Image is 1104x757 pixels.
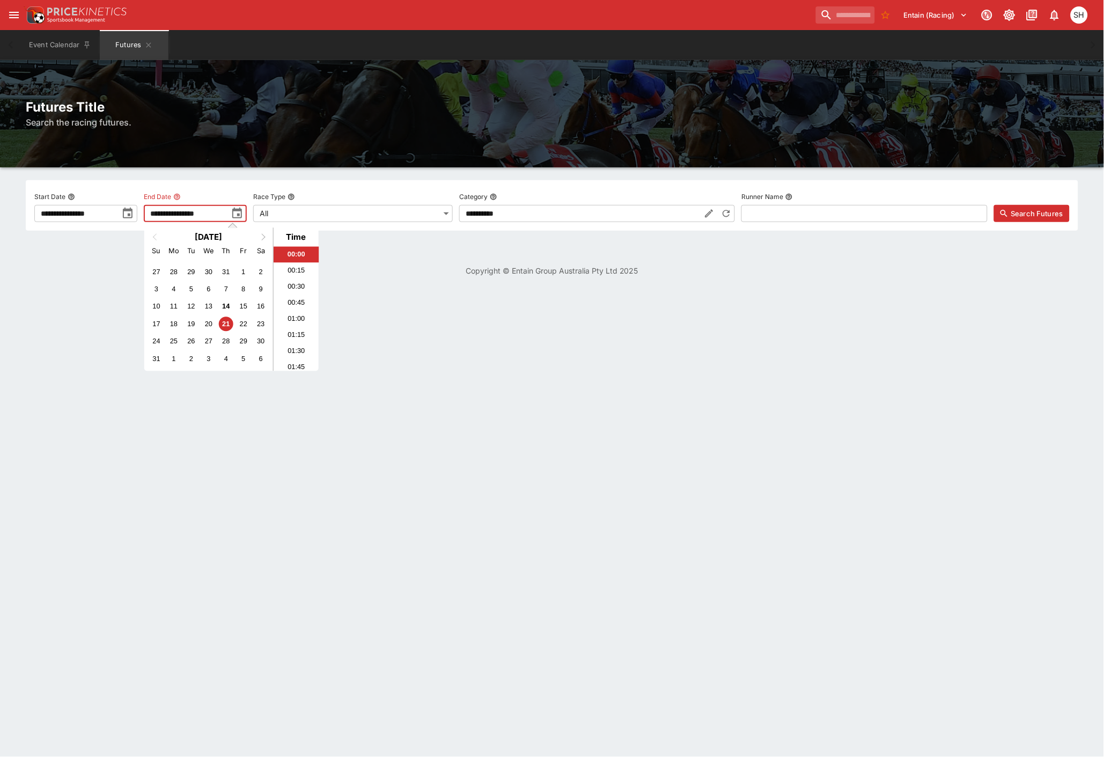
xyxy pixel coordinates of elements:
[254,317,268,331] div: Choose Saturday, August 23rd, 2025
[236,317,251,331] div: Choose Friday, August 22nd, 2025
[184,299,198,314] div: Choose Tuesday, August 12th, 2025
[149,299,164,314] div: Choose Sunday, August 10th, 2025
[219,317,233,331] div: Choose Thursday, August 21st, 2025
[149,334,164,349] div: Choose Sunday, August 24th, 2025
[219,299,233,314] div: Choose Thursday, August 14th, 2025
[201,334,216,349] div: Choose Wednesday, August 27th, 2025
[236,299,251,314] div: Choose Friday, August 15th, 2025
[166,282,181,296] div: Choose Monday, August 4th, 2025
[149,264,164,279] div: Choose Sunday, July 27th, 2025
[144,192,171,201] p: End Date
[219,282,233,296] div: Choose Thursday, August 7th, 2025
[184,282,198,296] div: Choose Tuesday, August 5th, 2025
[149,282,164,296] div: Choose Sunday, August 3rd, 2025
[254,334,268,349] div: Choose Saturday, August 30th, 2025
[47,18,105,23] img: Sportsbook Management
[1022,5,1042,25] button: Documentation
[24,4,45,26] img: PriceKinetics Logo
[1068,3,1091,27] button: Scott Hunt
[68,193,75,201] button: Start Date
[144,227,319,371] div: Choose Date and Time
[149,244,164,258] div: Sunday
[1011,208,1063,219] span: Search Futures
[288,193,295,201] button: Race Type
[166,299,181,314] div: Choose Monday, August 11th, 2025
[816,6,875,24] input: search
[34,192,65,201] p: Start Date
[201,282,216,296] div: Choose Wednesday, August 6th, 2025
[254,299,268,314] div: Choose Saturday, August 16th, 2025
[47,8,127,16] img: PriceKinetics
[701,205,718,222] button: Edit Category
[490,193,497,201] button: Category
[877,6,894,24] button: No Bookmarks
[254,351,268,366] div: Choose Saturday, September 6th, 2025
[148,263,269,368] div: Month August, 2025
[201,351,216,366] div: Choose Wednesday, September 3rd, 2025
[741,192,783,201] p: Runner Name
[219,264,233,279] div: Choose Thursday, July 31st, 2025
[274,359,319,375] li: 01:45
[276,232,316,242] div: Time
[219,351,233,366] div: Choose Thursday, September 4th, 2025
[994,205,1070,222] button: Search Futures
[149,351,164,366] div: Choose Sunday, August 31st, 2025
[145,229,163,246] button: Previous Month
[236,264,251,279] div: Choose Friday, August 1st, 2025
[253,192,285,201] p: Race Type
[977,5,997,25] button: Connected to PK
[26,99,1078,115] h2: Futures Title
[459,192,488,201] p: Category
[219,334,233,349] div: Choose Thursday, August 28th, 2025
[274,311,319,327] li: 01:00
[144,232,273,242] h2: [DATE]
[26,116,1078,129] h6: Search the racing futures.
[23,30,98,60] button: Event Calendar
[236,351,251,366] div: Choose Friday, September 5th, 2025
[201,244,216,258] div: Wednesday
[184,244,198,258] div: Tuesday
[149,317,164,331] div: Choose Sunday, August 17th, 2025
[274,278,319,295] li: 00:30
[4,5,24,25] button: open drawer
[1045,5,1064,25] button: Notifications
[256,229,273,246] button: Next Month
[166,351,181,366] div: Choose Monday, September 1st, 2025
[1071,6,1088,24] div: Scott Hunt
[236,334,251,349] div: Choose Friday, August 29th, 2025
[254,264,268,279] div: Choose Saturday, August 2nd, 2025
[274,295,319,311] li: 00:45
[254,282,268,296] div: Choose Saturday, August 9th, 2025
[166,317,181,331] div: Choose Monday, August 18th, 2025
[100,30,168,60] button: Futures
[173,193,181,201] button: End Date
[201,299,216,314] div: Choose Wednesday, August 13th, 2025
[118,204,137,223] button: toggle date time picker
[184,264,198,279] div: Choose Tuesday, July 29th, 2025
[718,205,735,222] button: Reset Category to All Racing
[785,193,793,201] button: Runner Name
[201,264,216,279] div: Choose Wednesday, July 30th, 2025
[254,244,268,258] div: Saturday
[274,343,319,359] li: 01:30
[1000,5,1019,25] button: Toggle light/dark mode
[253,205,453,222] div: All
[274,327,319,343] li: 01:15
[184,317,198,331] div: Choose Tuesday, August 19th, 2025
[166,244,181,258] div: Monday
[166,264,181,279] div: Choose Monday, July 28th, 2025
[236,244,251,258] div: Friday
[897,6,974,24] button: Select Tenant
[184,334,198,349] div: Choose Tuesday, August 26th, 2025
[236,282,251,296] div: Choose Friday, August 8th, 2025
[184,351,198,366] div: Choose Tuesday, September 2nd, 2025
[166,334,181,349] div: Choose Monday, August 25th, 2025
[227,204,247,223] button: toggle date time picker
[219,244,233,258] div: Thursday
[274,246,319,371] ul: Time
[274,246,319,262] li: 00:00
[274,262,319,278] li: 00:15
[201,317,216,331] div: Choose Wednesday, August 20th, 2025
